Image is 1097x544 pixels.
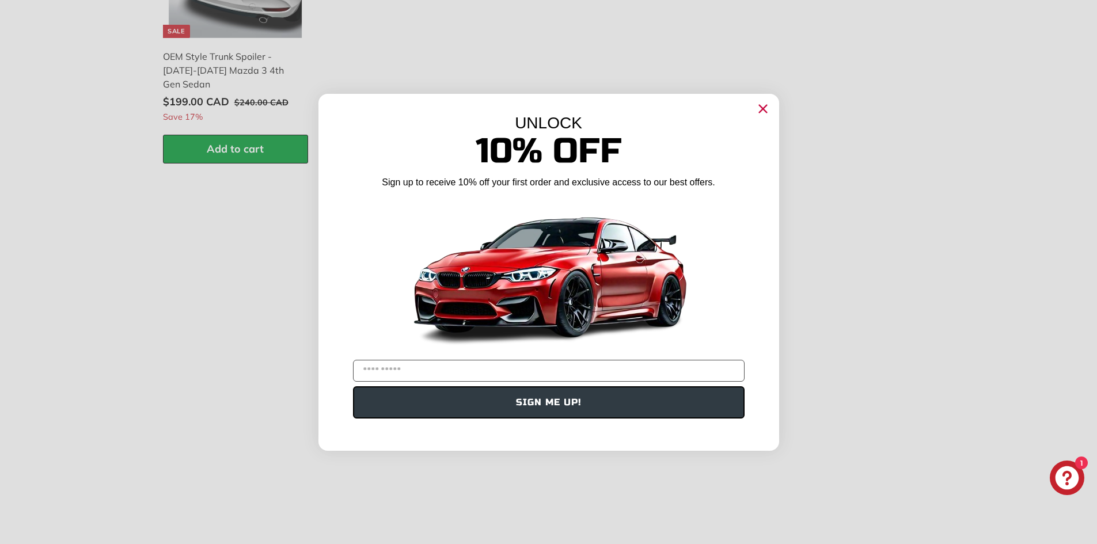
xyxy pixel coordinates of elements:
button: Close dialog [754,100,772,118]
img: Banner showing BMW 4 Series Body kit [405,193,693,355]
span: Sign up to receive 10% off your first order and exclusive access to our best offers. [382,177,715,187]
span: UNLOCK [515,114,582,132]
span: 10% Off [476,130,622,172]
button: SIGN ME UP! [353,386,745,419]
inbox-online-store-chat: Shopify online store chat [1046,461,1088,498]
input: YOUR EMAIL [353,360,745,382]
